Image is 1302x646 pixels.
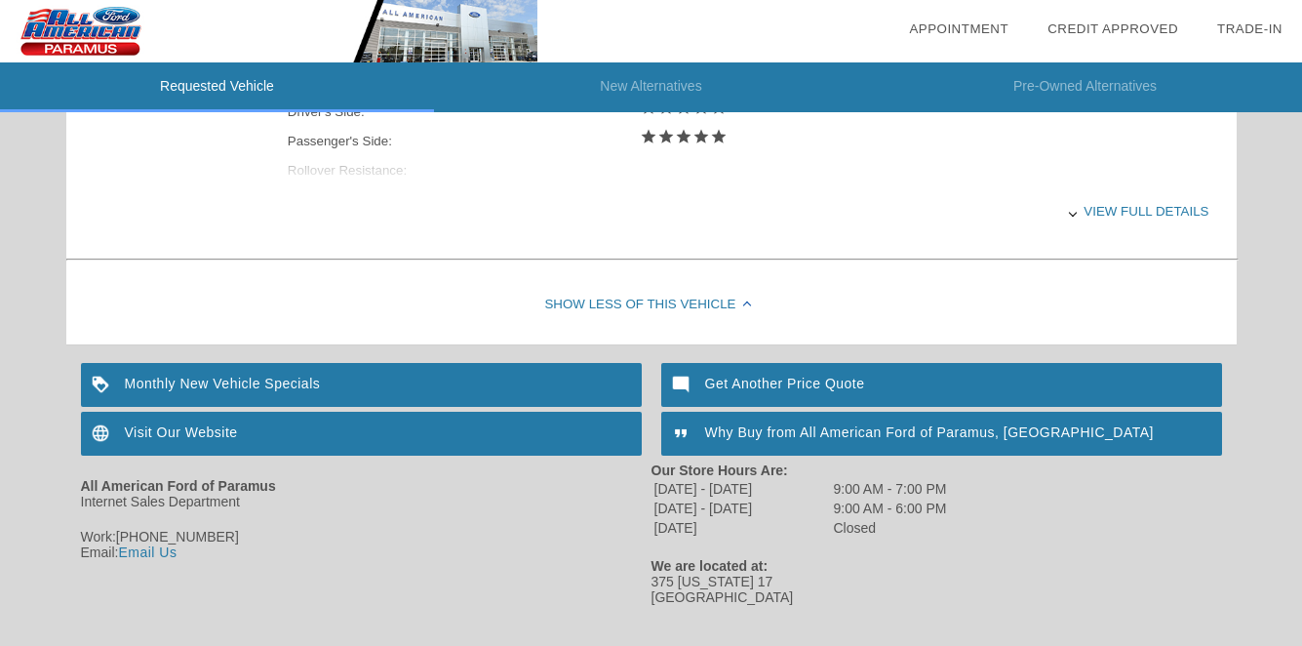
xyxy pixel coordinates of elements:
[81,363,125,407] img: ic_loyalty_white_24dp_2x.png
[833,500,948,517] td: 9:00 AM - 6:00 PM
[651,558,769,574] strong: We are located at:
[657,128,675,145] i: star
[288,187,1209,235] div: View full details
[661,363,705,407] img: ic_mode_comment_white_24dp_2x.png
[81,545,651,560] div: Email:
[651,574,1222,605] div: 375 [US_STATE] 17 [GEOGRAPHIC_DATA]
[653,480,831,498] td: [DATE] - [DATE]
[288,127,728,156] div: Passenger's Side:
[434,62,868,112] li: New Alternatives
[710,128,728,145] i: star
[81,412,125,456] img: ic_language_white_24dp_2x.png
[640,128,657,145] i: star
[81,494,651,509] div: Internet Sales Department
[81,412,642,456] a: Visit Our Website
[651,463,788,478] strong: Our Store Hours Are:
[1047,21,1178,36] a: Credit Approved
[653,519,831,537] td: [DATE]
[81,529,651,545] div: Work:
[81,478,276,494] strong: All American Ford of Paramus
[661,363,1222,407] a: Get Another Price Quote
[661,412,705,456] img: ic_format_quote_white_24dp_2x.png
[868,62,1302,112] li: Pre-Owned Alternatives
[661,412,1222,456] a: Why Buy from All American Ford of Paramus, [GEOGRAPHIC_DATA]
[81,363,642,407] a: Monthly New Vehicle Specials
[833,480,948,498] td: 9:00 AM - 7:00 PM
[909,21,1008,36] a: Appointment
[692,128,710,145] i: star
[1217,21,1282,36] a: Trade-In
[116,529,239,545] span: [PHONE_NUMBER]
[66,266,1237,344] div: Show Less of this Vehicle
[118,545,177,560] a: Email Us
[833,519,948,537] td: Closed
[653,500,831,517] td: [DATE] - [DATE]
[675,128,692,145] i: star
